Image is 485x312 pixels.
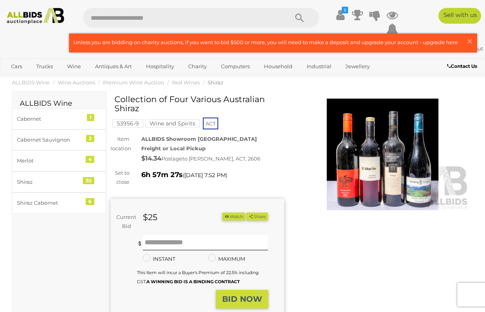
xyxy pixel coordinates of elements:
span: ( ) [183,172,227,178]
a: Sports [35,73,62,86]
button: Share [246,213,268,221]
div: 6 [86,198,94,205]
span: ACT [203,118,218,129]
a: $ [334,8,346,22]
div: Merlot [17,156,82,165]
a: Cabernet Sauvignon 2 [12,129,106,150]
img: Allbids.com.au [4,8,67,24]
strong: BID NOW [222,294,262,304]
div: Shiraz Cabernet [17,198,82,207]
div: 4 [86,156,94,163]
button: Watch [222,213,245,221]
img: Collection of Four Various Australian Shiraz [296,99,470,210]
a: Hospitality [141,60,179,73]
strong: ALLBIDS Showroom [GEOGRAPHIC_DATA] [141,136,257,142]
a: Charity [183,60,212,73]
a: Contact Us [447,62,479,71]
div: 2 [86,135,94,142]
a: Wine [62,60,86,73]
a: Trucks [31,60,58,73]
a: Antiques & Art [90,60,137,73]
strong: 6h 57m 27s [141,170,183,179]
a: Shiraz 30 [12,172,106,192]
strong: $14.34 [141,155,161,162]
a: Computers [216,60,255,73]
div: Cabernet [17,114,82,123]
div: Shiraz [17,177,82,187]
a: Merlot 4 [12,150,106,171]
label: MAXIMUM [208,254,245,263]
a: Wine and Spirits [145,120,200,127]
b: Contact Us [447,63,477,69]
h2: ALLBIDS Wine [20,100,98,108]
span: to [PERSON_NAME], ACT, 2606 [182,155,260,162]
a: Red Wines [172,79,200,86]
a: Premium Wine Auction [103,79,164,86]
div: Current Bid [110,213,137,231]
div: Set to close [105,168,135,187]
a: Sell with us [438,8,481,24]
span: [DATE] 7:52 PM [184,172,226,179]
li: Watch this item [222,213,245,221]
button: BID NOW [216,290,268,308]
a: Industrial [301,60,337,73]
div: Cabernet Sauvignon [17,135,82,144]
b: A WINNING BID IS A BINDING CONTRACT [146,279,240,284]
a: Wine Auctions [58,79,95,86]
a: [GEOGRAPHIC_DATA] [66,73,132,86]
a: Shiraz Cabernet 6 [12,192,106,213]
a: Household [259,60,298,73]
a: Jewellery [340,60,375,73]
div: 1 [87,114,94,121]
span: × [466,34,473,49]
a: Cabernet 1 [12,108,106,129]
label: INSTANT [143,254,175,263]
strong: $25 [143,212,157,222]
a: Cars [6,60,27,73]
a: Office [6,73,31,86]
a: 53956-9 [112,120,143,127]
button: Search [280,8,319,28]
a: Shiraz [208,79,223,86]
small: This Item will incur a Buyer's Premium of 22.5% including GST. [137,270,259,284]
div: 30 [83,177,94,184]
h1: Collection of Four Various Australian Shiraz [114,95,282,113]
a: ALLBIDS Wine [12,79,50,86]
i: $ [342,7,348,13]
strong: Freight or Local Pickup [141,145,206,151]
div: Postage [141,153,284,164]
div: Item location [105,135,135,153]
